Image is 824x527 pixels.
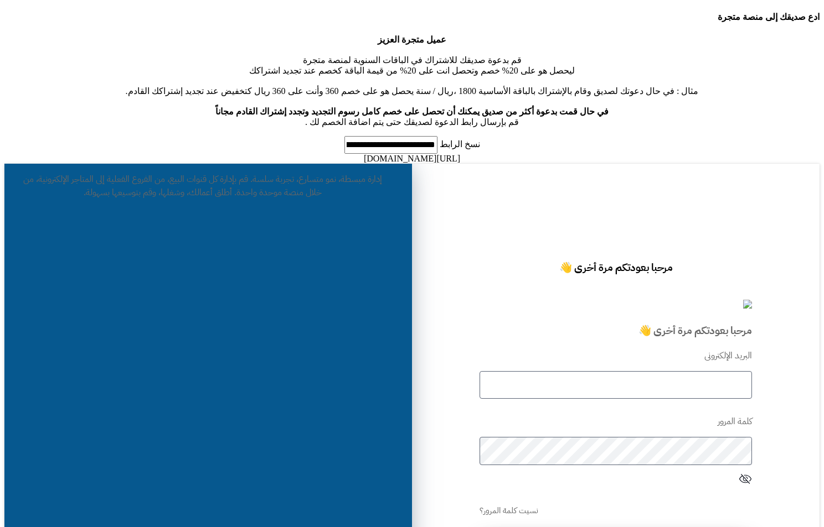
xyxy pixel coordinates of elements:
[743,300,752,309] img: logo-2.png
[480,323,753,338] h3: مرحبا بعودتكم مرة أخرى 👋
[480,349,753,362] p: البريد الإلكترونى
[559,260,673,275] span: مرحبا بعودتكم مرة أخرى 👋
[4,12,820,22] h4: ادع صديقك إلى منصة متجرة
[23,173,322,199] span: قم بإدارة كل قنوات البيع، من الفروع الفعلية إلى المتاجر الإلكترونية، من خلال منصة موحدة واحدة. أط...
[215,107,609,116] b: في حال قمت بدعوة أكثر من صديق يمكنك أن تحصل على خصم كامل رسوم التجديد وتجدد إشتراك القادم مجاناً
[4,154,820,164] div: [URL][DOMAIN_NAME]
[480,504,538,519] a: نسيت كلمة المرور؟
[378,35,446,44] b: عميل متجرة العزيز
[250,173,382,186] span: إدارة مبسطة، نمو متسارع، تجربة سلسة.
[4,34,820,127] p: قم بدعوة صديقك للاشتراك في الباقات السنوية لمنصة متجرة ليحصل هو على 20% خصم وتحصل انت على 20% من ...
[480,415,753,428] p: كلمة المرور
[437,139,480,149] label: نسخ الرابط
